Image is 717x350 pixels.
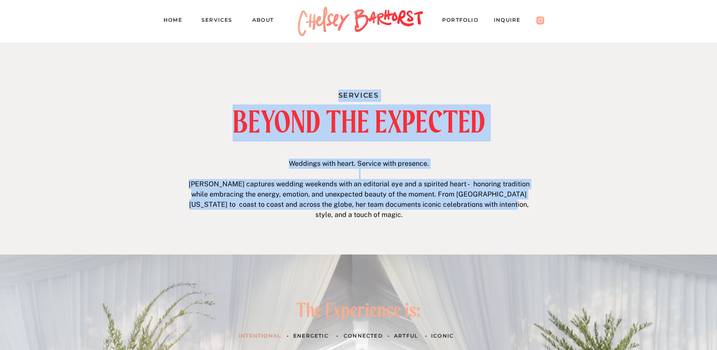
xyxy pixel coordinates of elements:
h3: • [423,331,429,340]
a: ICONIC [431,331,456,340]
h3: • [285,331,291,340]
a: PORTFOLIO [442,15,487,27]
h3: • [335,331,340,340]
h2: BEYOND THE EXPECTED [176,107,542,136]
h3: INTENTIONAL [239,331,281,340]
h1: Services [268,90,449,98]
div: The Experience is: [284,300,434,324]
a: Inquire [494,15,529,27]
a: Energetic [293,331,332,340]
p: Weddings with heart. Service with presence. [PERSON_NAME] captures wedding weekends with an edito... [184,159,534,222]
h3: • [386,331,391,340]
a: artful [394,331,419,340]
a: About [252,15,282,27]
a: Connected [344,331,384,340]
a: Home [163,15,189,27]
a: Services [201,15,240,27]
